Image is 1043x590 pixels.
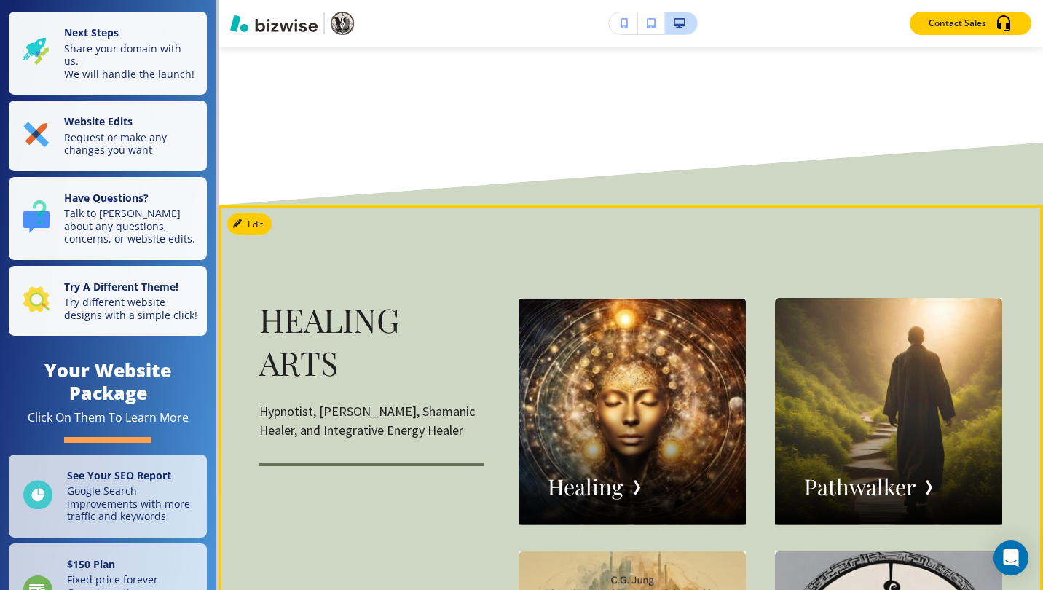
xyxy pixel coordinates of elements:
[9,177,207,260] button: Have Questions?Talk to [PERSON_NAME] about any questions, concerns, or website edits.
[64,25,119,39] strong: Next Steps
[64,296,198,321] p: Try different website designs with a simple click!
[64,42,198,81] p: Share your domain with us. We will handle the launch!
[993,540,1028,575] div: Open Intercom Messenger
[9,359,207,404] h4: Your Website Package
[259,402,484,440] p: Hypnotist, [PERSON_NAME], Shamanic Healer, and Integrative Energy Healer
[28,410,189,425] div: Click On Them To Learn More
[331,12,354,35] img: Your Logo
[929,17,986,30] p: Contact Sales
[519,298,746,525] button: Navigation item imageHealing
[64,191,149,205] strong: Have Questions?
[67,484,198,523] p: Google Search improvements with more traffic and keywords
[259,298,484,385] p: Healing Arts
[67,468,171,482] strong: See Your SEO Report
[775,298,1002,525] button: Navigation item imagePathwalker
[9,101,207,171] button: Website EditsRequest or make any changes you want
[64,131,198,157] p: Request or make any changes you want
[64,207,198,245] p: Talk to [PERSON_NAME] about any questions, concerns, or website edits.
[67,557,115,571] strong: $ 150 Plan
[9,455,207,538] a: See Your SEO ReportGoogle Search improvements with more traffic and keywords
[9,12,207,95] button: Next StepsShare your domain with us.We will handle the launch!
[230,15,318,32] img: Bizwise Logo
[64,114,133,128] strong: Website Edits
[9,266,207,337] button: Try A Different Theme!Try different website designs with a simple click!
[227,213,272,235] button: Edit
[910,12,1031,35] button: Contact Sales
[64,280,178,294] strong: Try A Different Theme!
